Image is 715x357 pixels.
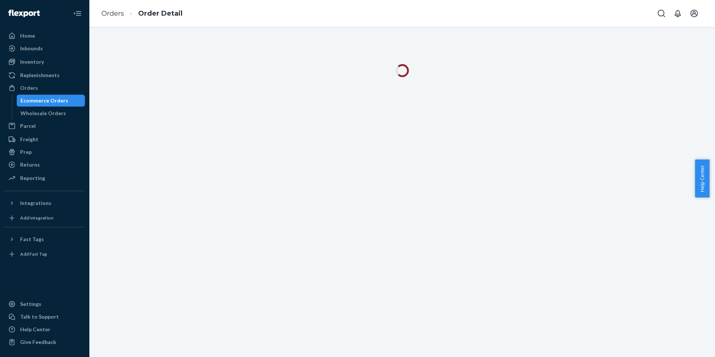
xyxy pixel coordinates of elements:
ol: breadcrumbs [95,3,188,25]
a: Wholesale Orders [17,107,85,119]
div: Give Feedback [20,338,56,346]
a: Orders [101,9,124,18]
a: Inbounds [4,42,85,54]
div: Home [20,32,35,40]
a: Freight [4,133,85,145]
a: Add Integration [4,212,85,224]
div: Add Integration [20,215,53,221]
div: Ecommerce Orders [20,97,68,104]
div: Reporting [20,174,45,182]
a: Ecommerce Orders [17,95,85,107]
a: Orders [4,82,85,94]
a: Add Fast Tag [4,248,85,260]
button: Open notifications [670,6,685,21]
div: Replenishments [20,72,60,79]
a: Settings [4,298,85,310]
a: Help Center [4,323,85,335]
div: Wholesale Orders [20,110,66,117]
img: Flexport logo [8,10,40,17]
div: Talk to Support [20,313,59,320]
button: Open Search Box [654,6,669,21]
button: Talk to Support [4,311,85,323]
div: Prep [20,148,32,156]
div: Orders [20,84,38,92]
button: Give Feedback [4,336,85,348]
button: Help Center [695,159,709,198]
div: Parcel [20,122,36,130]
a: Prep [4,146,85,158]
div: Integrations [20,199,51,207]
a: Returns [4,159,85,171]
div: Inventory [20,58,44,66]
a: Replenishments [4,69,85,81]
div: Inbounds [20,45,43,52]
a: Reporting [4,172,85,184]
a: Parcel [4,120,85,132]
a: Inventory [4,56,85,68]
button: Open account menu [687,6,702,21]
div: Settings [20,300,41,308]
div: Returns [20,161,40,168]
div: Add Fast Tag [20,251,47,257]
div: Help Center [20,326,50,333]
div: Freight [20,136,38,143]
div: Fast Tags [20,236,44,243]
button: Integrations [4,197,85,209]
button: Close Navigation [70,6,85,21]
button: Fast Tags [4,233,85,245]
a: Home [4,30,85,42]
a: Order Detail [138,9,182,18]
